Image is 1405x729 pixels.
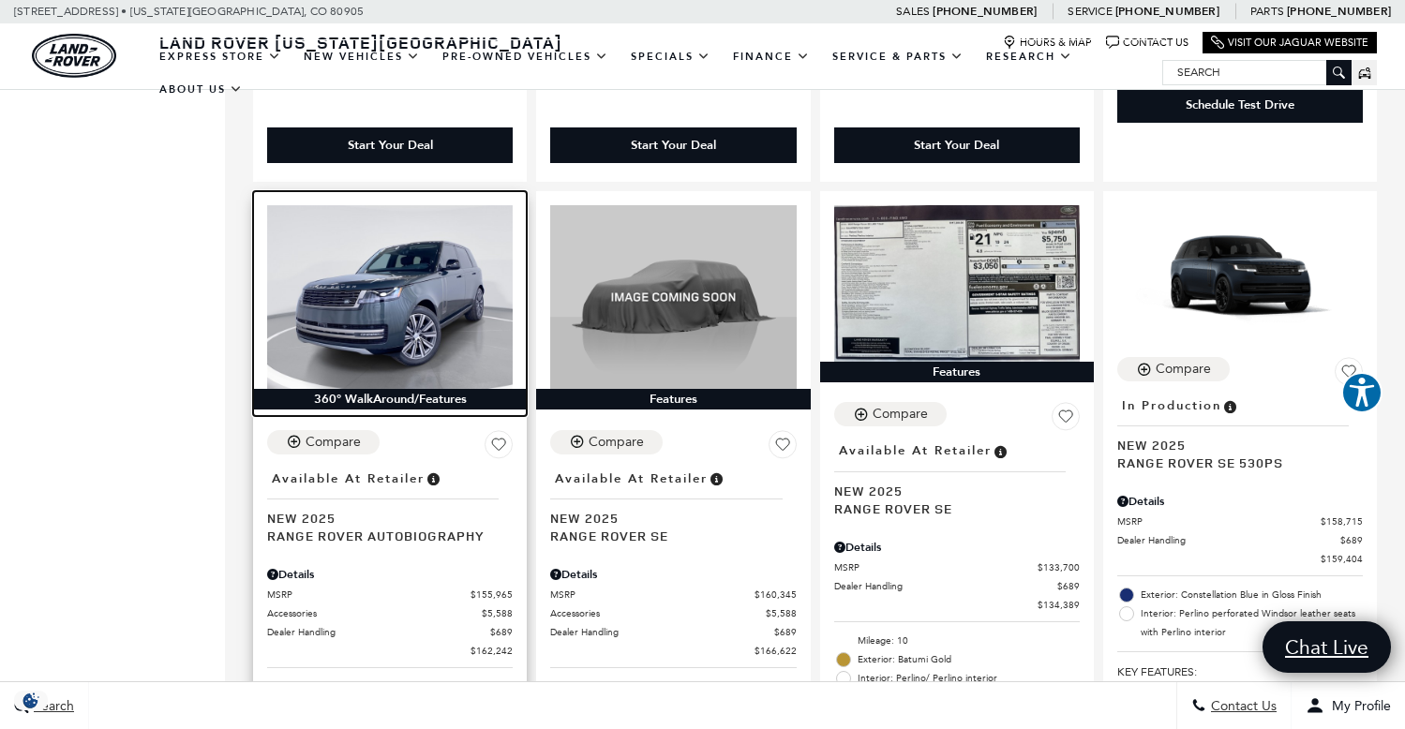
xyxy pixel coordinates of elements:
div: Start Your Deal [348,137,433,154]
div: Features [820,362,1094,382]
a: $134,389 [834,598,1080,612]
span: MSRP [834,560,1038,574]
img: Opt-Out Icon [9,691,52,710]
div: Start Your Deal [914,137,999,154]
span: Range Rover Autobiography [267,527,499,544]
button: Open user profile menu [1292,682,1405,729]
aside: Accessibility Help Desk [1341,372,1383,417]
a: $166,622 [550,644,796,658]
a: [PHONE_NUMBER] [933,4,1037,19]
button: Compare Vehicle [550,430,663,454]
a: Service & Parts [821,40,975,73]
span: $160,345 [755,588,797,602]
a: Available at RetailerNew 2025Range Rover SE [550,466,796,544]
span: $689 [1057,579,1080,593]
span: Exterior: Batumi Gold [858,650,1080,669]
li: Mileage: 11 [267,677,513,696]
span: Chat Live [1276,634,1378,660]
div: Compare [306,434,361,451]
span: $5,588 [482,606,513,620]
div: Start Your Deal [631,137,716,154]
img: 2025 LAND ROVER Range Rover SE 530PS [1117,205,1363,344]
a: In ProductionNew 2025Range Rover SE 530PS [1117,393,1363,471]
a: MSRP $158,715 [1117,514,1363,528]
span: Dealer Handling [1117,533,1340,547]
span: Exterior: Constellation Blue in Gloss Finish [1141,586,1363,604]
span: $5,588 [766,606,797,620]
span: Range Rover SE [550,527,782,544]
span: Vehicle is in stock and ready for immediate delivery. Due to demand, availability is subject to c... [708,469,725,489]
span: Contact Us [1206,698,1277,714]
span: Land Rover [US_STATE][GEOGRAPHIC_DATA] [159,31,562,53]
span: Accessories [550,606,765,620]
a: Dealer Handling $689 [834,579,1080,593]
span: New 2025 [834,482,1066,499]
input: Search [1163,61,1351,83]
button: Save Vehicle [769,430,797,466]
span: $155,965 [471,588,513,602]
a: $162,242 [267,644,513,658]
a: Dealer Handling $689 [1117,533,1363,547]
span: $162,242 [471,644,513,658]
span: Sales [896,5,930,18]
img: Land Rover [32,34,116,78]
div: Start Your Deal [267,127,513,163]
div: Compare [1156,361,1211,378]
a: Research [975,40,1084,73]
div: Start Your Deal [834,127,1080,163]
div: Features [536,389,810,409]
a: [STREET_ADDRESS] • [US_STATE][GEOGRAPHIC_DATA], CO 80905 [14,5,364,18]
span: Available at Retailer [839,440,992,461]
span: Interior: Perlino perforated Windsor leather seats with Perlino interior [1141,604,1363,642]
button: Compare Vehicle [834,402,947,426]
a: [PHONE_NUMBER] [1115,4,1219,19]
div: Start Your Deal [550,127,796,163]
span: $159,404 [1321,552,1363,566]
span: Range Rover SE [834,499,1066,517]
div: Compare [589,434,644,451]
button: Save Vehicle [1335,357,1363,393]
span: Dealer Handling [834,579,1057,593]
a: MSRP $133,700 [834,560,1080,574]
a: [PHONE_NUMBER] [1287,4,1391,19]
span: MSRP [550,588,754,602]
span: Parts [1250,5,1284,18]
a: Dealer Handling $689 [267,625,513,639]
a: Available at RetailerNew 2025Range Rover Autobiography [267,466,513,544]
span: $689 [1340,533,1363,547]
a: MSRP $160,345 [550,588,796,602]
img: 2025 Land Rover Range Rover SE [550,205,796,390]
div: Pricing Details - Range Rover Autobiography [267,566,513,583]
li: Mileage: 25 [550,677,796,696]
a: Land Rover [US_STATE][GEOGRAPHIC_DATA] [148,31,574,53]
a: Dealer Handling $689 [550,625,796,639]
img: 2025 Land Rover Range Rover Autobiography [267,205,513,390]
span: $166,622 [755,644,797,658]
div: Pricing Details - Range Rover SE [834,539,1080,556]
a: EXPRESS STORE [148,40,292,73]
button: Save Vehicle [485,430,513,466]
a: land-rover [32,34,116,78]
span: Range Rover SE 530PS [1117,454,1349,471]
a: Contact Us [1106,36,1188,50]
span: $689 [774,625,797,639]
span: Service [1068,5,1112,18]
a: Chat Live [1263,621,1391,673]
span: Vehicle is being built. Estimated time of delivery is 5-12 weeks. MSRP will be finalized when the... [1221,395,1238,416]
a: Specials [620,40,722,73]
span: Vehicle is in stock and ready for immediate delivery. Due to demand, availability is subject to c... [992,440,1009,461]
li: Mileage: 10 [834,632,1080,650]
span: Interior: Perlino/ Perlino interior [858,669,1080,688]
span: MSRP [1117,514,1321,528]
nav: Main Navigation [148,40,1162,106]
div: Pricing Details - Range Rover SE [550,566,796,583]
a: Finance [722,40,821,73]
span: Available at Retailer [272,469,425,489]
a: Available at RetailerNew 2025Range Rover SE [834,438,1080,516]
div: Schedule Test Drive [1117,87,1363,123]
button: Compare Vehicle [1117,357,1230,381]
button: Explore your accessibility options [1341,372,1383,413]
img: 2025 LAND ROVER Range Rover SE [834,205,1080,362]
span: New 2025 [550,509,782,527]
span: Dealer Handling [550,625,773,639]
